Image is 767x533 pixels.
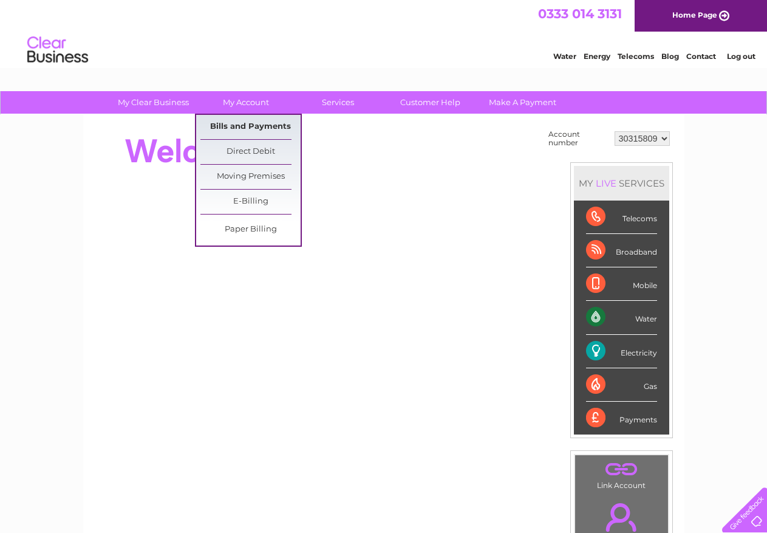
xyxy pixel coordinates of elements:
[538,6,622,21] a: 0333 014 3131
[578,458,665,480] a: .
[686,52,716,61] a: Contact
[200,140,301,164] a: Direct Debit
[553,52,576,61] a: Water
[574,166,669,201] div: MY SERVICES
[200,218,301,242] a: Paper Billing
[196,91,296,114] a: My Account
[586,335,657,368] div: Electricity
[586,301,657,334] div: Water
[727,52,755,61] a: Log out
[288,91,388,114] a: Services
[586,368,657,402] div: Gas
[545,127,612,150] td: Account number
[593,177,619,189] div: LIVE
[380,91,480,114] a: Customer Help
[200,165,301,189] a: Moving Premises
[618,52,654,61] a: Telecoms
[574,455,669,493] td: Link Account
[200,190,301,214] a: E-Billing
[27,32,89,69] img: logo.png
[103,91,203,114] a: My Clear Business
[661,52,679,61] a: Blog
[472,91,573,114] a: Make A Payment
[584,52,610,61] a: Energy
[586,267,657,301] div: Mobile
[200,115,301,139] a: Bills and Payments
[586,234,657,267] div: Broadband
[97,7,671,59] div: Clear Business is a trading name of Verastar Limited (registered in [GEOGRAPHIC_DATA] No. 3667643...
[586,201,657,234] div: Telecoms
[586,402,657,435] div: Payments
